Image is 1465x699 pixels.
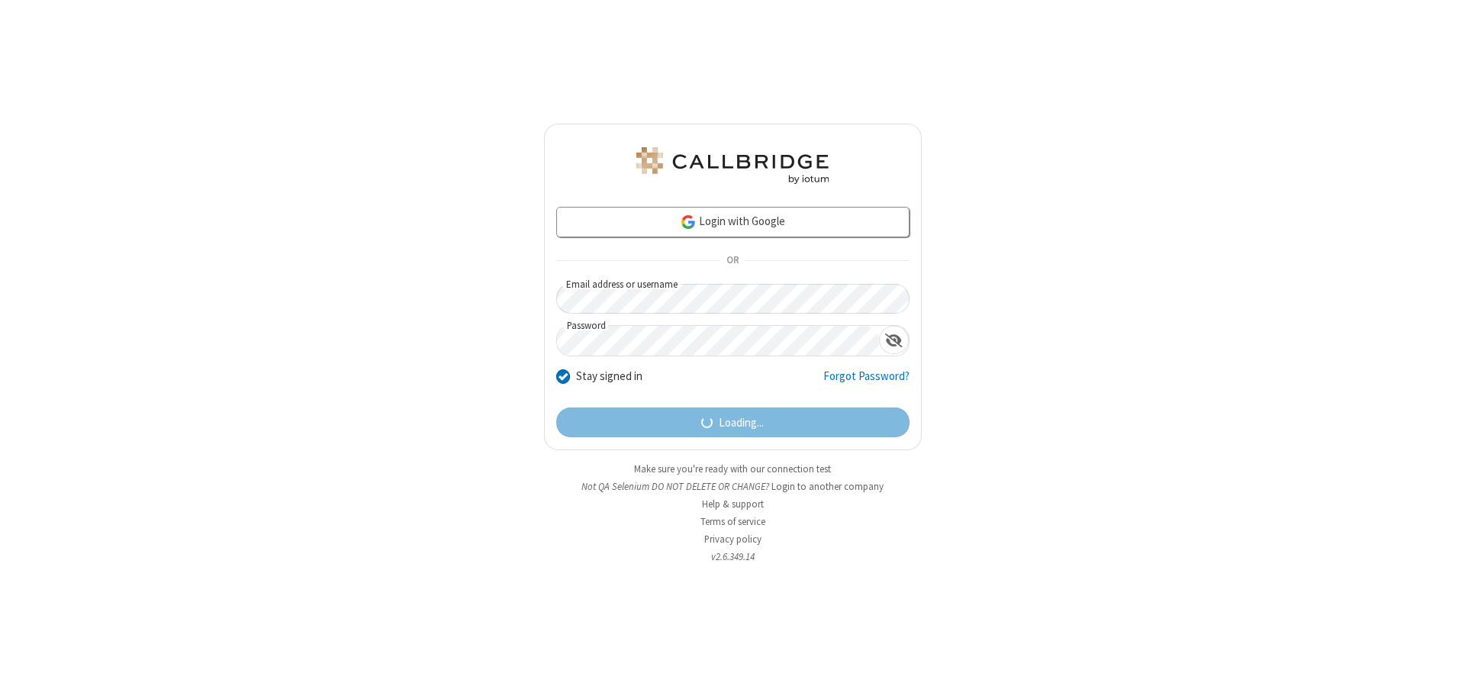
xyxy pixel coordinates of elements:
input: Email address or username [556,284,910,314]
a: Make sure you're ready with our connection test [634,462,831,475]
a: Privacy policy [704,533,761,546]
span: Loading... [719,414,764,432]
button: Loading... [556,407,910,438]
div: Show password [879,326,909,354]
li: Not QA Selenium DO NOT DELETE OR CHANGE? [544,479,922,494]
img: QA Selenium DO NOT DELETE OR CHANGE [633,147,832,184]
a: Forgot Password? [823,368,910,397]
span: OR [720,250,745,272]
li: v2.6.349.14 [544,549,922,564]
a: Login with Google [556,207,910,237]
a: Terms of service [700,515,765,528]
a: Help & support [702,498,764,511]
img: google-icon.png [680,214,697,230]
label: Stay signed in [576,368,642,385]
input: Password [557,326,879,356]
button: Login to another company [771,479,884,494]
